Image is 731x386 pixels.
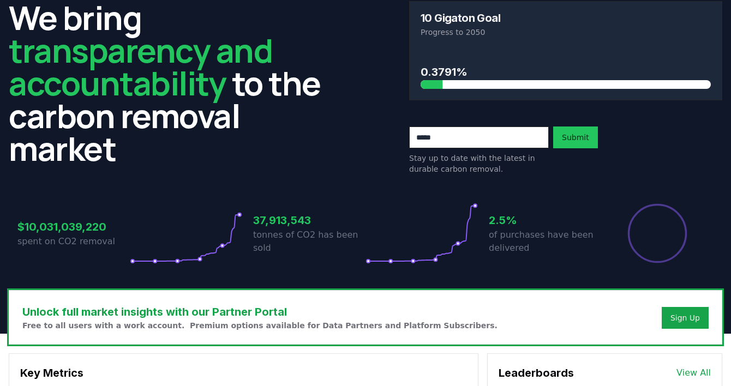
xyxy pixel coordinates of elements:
[676,366,711,379] a: View All
[9,1,322,165] h2: We bring to the carbon removal market
[489,212,601,228] h3: 2.5%
[662,307,709,329] button: Sign Up
[421,27,711,38] p: Progress to 2050
[670,312,700,323] a: Sign Up
[20,365,467,381] h3: Key Metrics
[9,28,272,105] span: transparency and accountability
[499,365,574,381] h3: Leaderboards
[17,235,130,248] p: spent on CO2 removal
[22,320,498,331] p: Free to all users with a work account. Premium options available for Data Partners and Platform S...
[409,153,549,174] p: Stay up to date with the latest in durable carbon removal.
[253,212,366,228] h3: 37,913,543
[489,228,601,255] p: of purchases have been delivered
[421,13,500,23] h3: 10 Gigaton Goal
[253,228,366,255] p: tonnes of CO2 has been sold
[22,304,498,320] h3: Unlock full market insights with our Partner Portal
[17,219,130,235] h3: $10,031,039,220
[553,126,598,148] button: Submit
[421,64,711,80] h3: 0.3791%
[627,203,688,264] div: Percentage of sales delivered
